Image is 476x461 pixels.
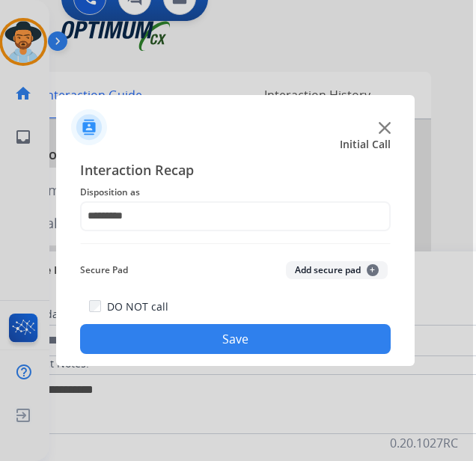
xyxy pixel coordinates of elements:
p: 0.20.1027RC [390,434,458,452]
span: Disposition as [80,183,391,201]
button: Save [80,324,391,354]
img: contactIcon [71,109,107,145]
span: Interaction Recap [80,159,391,183]
img: contact-recap-line.svg [80,243,391,244]
span: + [367,264,379,276]
span: Secure Pad [80,261,128,279]
label: DO NOT call [107,299,168,314]
button: Add secure pad+ [286,261,388,279]
span: Initial Call [340,137,391,152]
